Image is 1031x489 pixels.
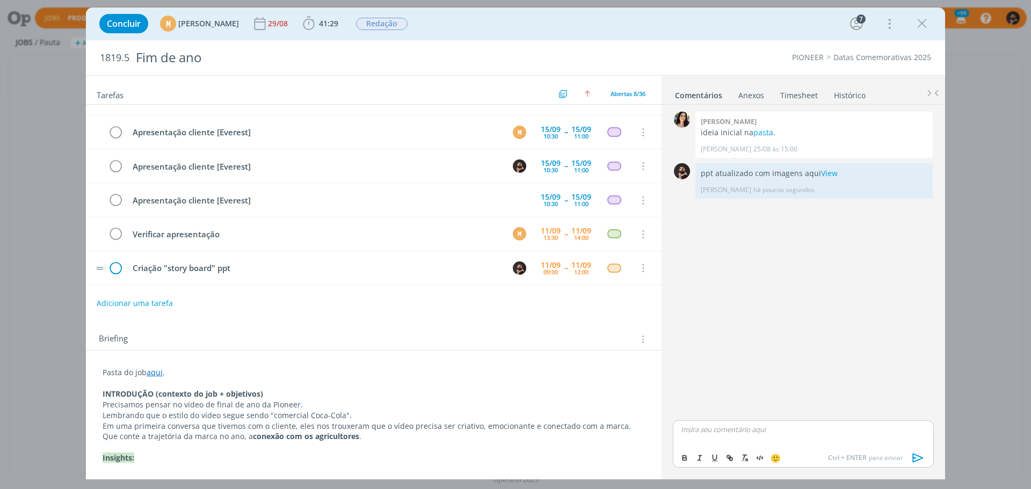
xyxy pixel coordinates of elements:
div: 10:30 [543,167,558,173]
div: M [513,227,526,240]
div: 11/09 [541,261,561,269]
p: [PERSON_NAME] [701,185,751,195]
a: aqui [147,367,163,377]
div: 11/09 [571,261,591,269]
div: Apresentação cliente [Everest] [128,194,503,207]
div: 15/09 [541,126,561,133]
b: [PERSON_NAME] [701,116,757,126]
button: M [511,226,527,242]
a: PIONEER [792,52,824,62]
div: 7 [856,14,866,24]
div: 15/09 [541,193,561,201]
span: Redação [356,18,408,30]
img: drag-icon.svg [96,267,104,270]
div: 11:00 [574,133,589,139]
span: 1819.5 [100,52,129,64]
p: ideia inicial na . [701,127,927,138]
button: M [511,124,527,140]
div: 14:00 [574,235,589,240]
button: Concluir [99,14,148,33]
p: Em uma primeira conversa que tivemos com o cliente, eles nos trouxeram que o vídeo precisa ser cr... [103,421,645,432]
span: -- [564,162,568,170]
span: Tarefas [97,87,124,100]
a: Timesheet [780,85,818,101]
span: 🙂 [771,452,781,463]
span: Briefing [99,332,128,346]
button: D [511,158,527,174]
div: Apresentação cliente [Everest] [128,126,503,139]
button: 7 [848,15,865,32]
span: -- [564,230,568,238]
a: View [821,168,838,178]
span: 41:29 [319,18,338,28]
span: para enviar [828,453,903,463]
button: Redação [355,17,408,31]
strong: INTRODUÇÃO (contexto do job + objetivos) [103,389,263,399]
div: 15/09 [541,159,561,167]
div: Apresentação cliente [Everest] [128,160,503,173]
span: [PERSON_NAME] [178,20,239,27]
p: Precisamos pensar no vídeo de final de ano da Pioneer. [103,399,645,410]
div: Fim de ano [132,45,580,71]
span: há poucos segundos [753,185,815,195]
strong: conexão com os agricultores [253,431,359,441]
div: Verificar apresentação [128,228,503,241]
button: 🙂 [768,451,783,464]
img: D [513,261,526,275]
div: 11:00 [574,167,589,173]
div: 29/08 [268,20,290,27]
button: D [511,260,527,276]
p: Que conte a trajetória da marca no ano, a . [103,431,645,442]
div: 10:30 [543,201,558,207]
button: M[PERSON_NAME] [160,16,239,32]
div: 15/09 [571,126,591,133]
div: M [513,126,526,139]
a: pasta [753,127,773,137]
div: dialog [86,8,945,479]
span: 25/08 às 15:00 [753,144,797,154]
p: Pasta do job . [103,367,645,378]
div: 11:00 [574,201,589,207]
span: Ctrl + ENTER [828,453,869,463]
button: 41:29 [300,15,341,32]
span: -- [564,264,568,272]
span: Abertas 8/36 [611,90,645,98]
p: [PERSON_NAME] [701,144,751,154]
p: ppt atualizado com imagens aqui [701,168,927,179]
div: 11/09 [571,227,591,235]
p: Lembrando que o estilo do vídeo segue sendo "comercial Coca-Cola". [103,410,645,421]
img: arrow-up.svg [584,91,591,97]
a: Histórico [833,85,866,101]
div: 09:00 [543,269,558,275]
div: 15/09 [571,193,591,201]
a: Datas Comemorativas 2025 [833,52,931,62]
span: -- [564,196,568,204]
div: 10:30 [543,133,558,139]
div: 10:30 [543,99,558,105]
div: 15/09 [571,159,591,167]
button: Adicionar uma tarefa [96,294,173,313]
div: Anexos [738,90,764,101]
span: Concluir [107,19,141,28]
div: Criação "story board" ppt [128,261,503,275]
div: M [160,16,176,32]
strong: Insights: [103,452,134,463]
div: 11/09 [541,227,561,235]
div: 12:00 [574,269,589,275]
div: 11:00 [574,99,589,105]
img: D [674,163,690,179]
div: 13:30 [543,235,558,240]
img: D [513,159,526,173]
a: Comentários [674,85,723,101]
span: -- [564,128,568,136]
img: T [674,112,690,128]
